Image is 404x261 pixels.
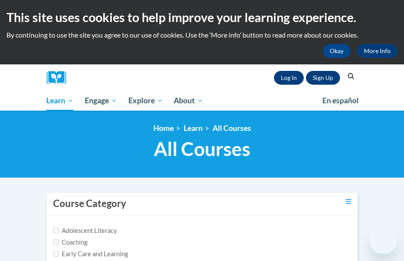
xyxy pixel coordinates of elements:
div: Main menu [40,91,364,111]
span: En español [322,96,359,105]
a: All Courses [213,124,251,133]
label: Early Care and Learning [53,249,128,259]
button: Okay [323,44,350,58]
a: Engage [79,91,123,111]
a: About [168,91,209,111]
span: Explore [128,95,163,106]
a: Home [153,124,174,133]
input: Checkbox for Options [53,228,59,233]
a: Explore [123,91,169,111]
span: About [174,95,203,106]
a: Learn [184,124,203,133]
span: Learn [46,95,73,106]
img: Logo brand [47,71,73,84]
h3: Course Category [53,197,126,210]
input: Checkbox for Options [53,251,59,257]
a: Log In [274,71,304,85]
a: En español [317,92,364,110]
a: More Info [357,44,398,58]
h2: This site uses cookies to help improve your learning experience. [6,9,398,26]
a: Cox Campus [47,71,73,84]
iframe: Button to launch messaging window [369,226,397,254]
a: Register [306,71,340,85]
p: By continuing to use the site you agree to our use of cookies. Use the ‘More info’ button to read... [6,30,398,40]
button: Search [344,71,357,82]
a: Toggle collapse [346,197,351,207]
span: Engage [85,95,117,106]
span: All Courses [154,137,250,160]
input: Checkbox for Options [53,239,59,245]
label: Coaching [53,238,87,247]
a: Learn [41,91,80,111]
label: Adolescent Literacy [53,226,117,236]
